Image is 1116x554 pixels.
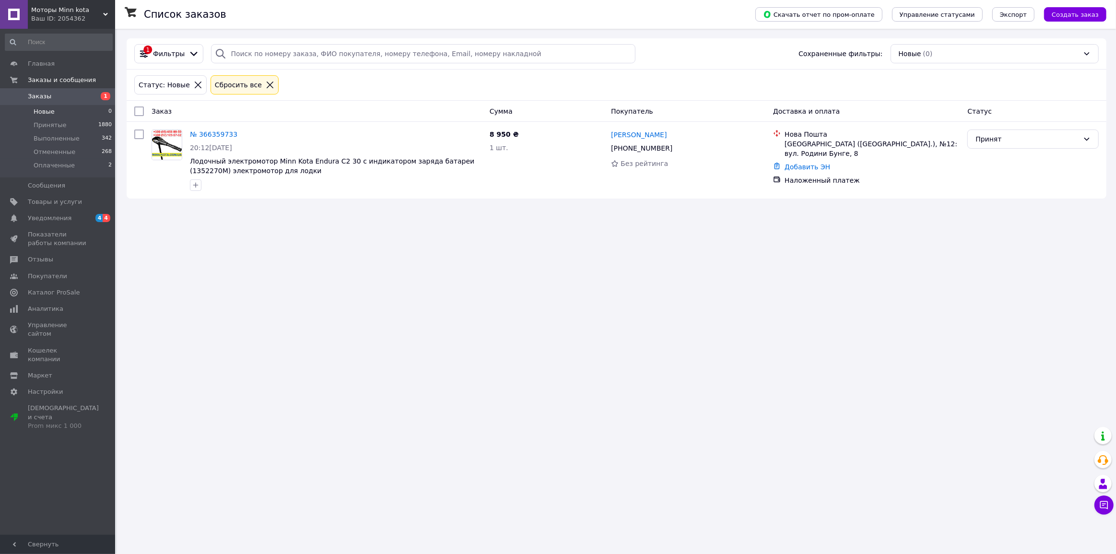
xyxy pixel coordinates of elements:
div: Принят [975,134,1079,144]
a: Добавить ЭН [785,163,830,171]
span: Фильтры [153,49,185,59]
button: Скачать отчет по пром-оплате [755,7,882,22]
span: 8 950 ₴ [490,130,519,138]
span: Товары и услуги [28,198,82,206]
span: 0 [108,107,112,116]
span: Сообщения [28,181,65,190]
div: [GEOGRAPHIC_DATA] ([GEOGRAPHIC_DATA].), №12: вул. Родини Бунге, 8 [785,139,960,158]
span: Покупатели [28,272,67,281]
span: Управление сайтом [28,321,89,338]
div: Статус: Новые [137,80,192,90]
span: Выполненные [34,134,80,143]
span: Экспорт [1000,11,1027,18]
span: Отзывы [28,255,53,264]
span: Принятые [34,121,67,130]
a: Фото товару [152,130,182,160]
button: Управление статусами [892,7,983,22]
input: Поиск по номеру заказа, ФИО покупателя, номеру телефона, Email, номеру накладной [211,44,635,63]
span: 2 [108,161,112,170]
span: Маркет [28,371,52,380]
h1: Список заказов [144,9,226,20]
a: Лодочный электромотор Minn Kota Endura C2 30 с индикатором заряда батареи (1352270M) электромотор... [190,157,474,175]
span: Скачать отчет по пром-оплате [763,10,875,19]
div: Наложенный платеж [785,176,960,185]
span: Настройки [28,388,63,396]
span: 1 шт. [490,144,508,152]
span: Новые [34,107,55,116]
span: Покупатель [611,107,653,115]
span: Управление статусами [900,11,975,18]
span: Новые [899,49,921,59]
span: 4 [103,214,110,222]
span: 1880 [98,121,112,130]
a: Создать заказ [1034,10,1106,18]
div: Нова Пошта [785,130,960,139]
span: Заказ [152,107,172,115]
span: 1 [101,92,110,100]
div: Сбросить все [213,80,264,90]
span: Без рейтинга [621,160,668,167]
span: 20:12[DATE] [190,144,232,152]
input: Поиск [5,34,113,51]
span: Каталог ProSale [28,288,80,297]
span: 4 [95,214,103,222]
span: Уведомления [28,214,71,223]
a: [PERSON_NAME] [611,130,667,140]
div: Ваш ID: 2054362 [31,14,115,23]
span: [PHONE_NUMBER] [611,144,672,152]
span: Создать заказ [1052,11,1099,18]
img: Фото товару [152,130,182,160]
div: Prom микс 1 000 [28,422,99,430]
span: (0) [923,50,933,58]
span: Доставка и оплата [773,107,840,115]
span: Отмененные [34,148,75,156]
span: 342 [102,134,112,143]
a: № 366359733 [190,130,237,138]
span: [DEMOGRAPHIC_DATA] и счета [28,404,99,430]
span: Аналитика [28,305,63,313]
span: Кошелек компании [28,346,89,364]
button: Создать заказ [1044,7,1106,22]
span: Сумма [490,107,513,115]
span: 268 [102,148,112,156]
span: Сохраненные фильтры: [799,49,882,59]
span: Статус [967,107,992,115]
span: Оплаченные [34,161,75,170]
span: Показатели работы компании [28,230,89,248]
button: Экспорт [992,7,1034,22]
span: Моторы Minn kota [31,6,103,14]
button: Чат с покупателем [1094,495,1114,515]
span: Заказы [28,92,51,101]
span: Заказы и сообщения [28,76,96,84]
span: Главная [28,59,55,68]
